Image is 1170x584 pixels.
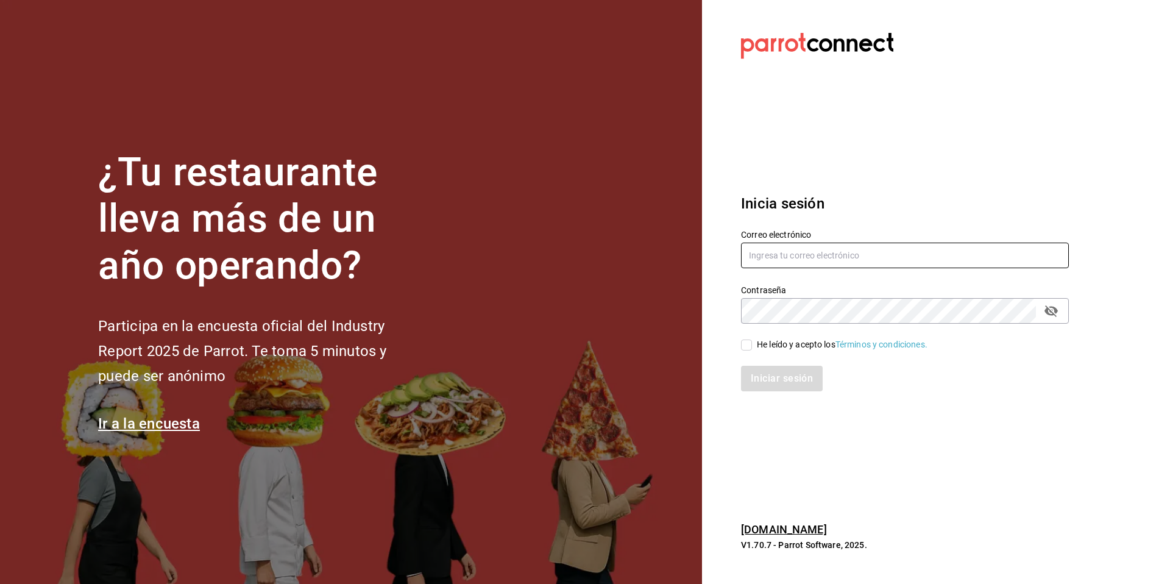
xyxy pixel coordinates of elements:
[98,314,427,388] h2: Participa en la encuesta oficial del Industry Report 2025 de Parrot. Te toma 5 minutos y puede se...
[757,338,927,351] div: He leído y acepto los
[1041,301,1062,321] button: passwordField
[741,539,1069,551] p: V1.70.7 - Parrot Software, 2025.
[741,523,827,536] a: [DOMAIN_NAME]
[98,149,427,290] h1: ¿Tu restaurante lleva más de un año operando?
[741,193,1069,215] h3: Inicia sesión
[741,243,1069,268] input: Ingresa tu correo electrónico
[741,230,1069,238] label: Correo electrónico
[835,340,927,349] a: Términos y condiciones.
[741,285,1069,294] label: Contraseña
[98,415,200,432] a: Ir a la encuesta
